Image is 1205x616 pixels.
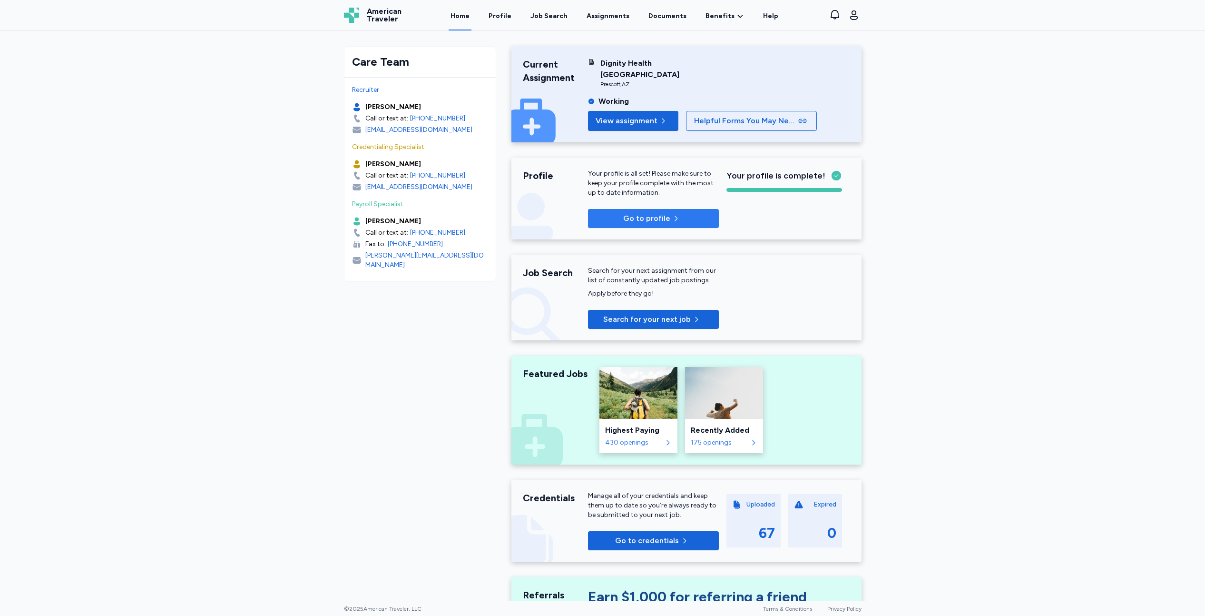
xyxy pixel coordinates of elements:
[605,438,662,447] div: 430 openings
[603,314,691,325] span: Search for your next job
[588,310,719,329] button: Search for your next job
[352,199,488,209] div: Payroll Specialist
[599,367,677,419] img: Highest Paying
[615,535,679,546] span: Go to credentials
[588,209,719,228] button: Go to profile
[352,85,488,95] div: Recruiter
[588,491,719,520] div: Manage all of your credentials and keep them up to date so you’re always ready to be submitted to...
[600,80,719,88] div: Prescott , AZ
[352,142,488,152] div: Credentialing Specialist
[523,169,588,182] div: Profile
[763,606,812,612] a: Terms & Conditions
[686,111,817,131] button: Helpful Forms You May Need
[746,500,775,509] div: Uploaded
[523,58,588,84] div: Current Assignment
[365,251,488,270] div: [PERSON_NAME][EMAIL_ADDRESS][DOMAIN_NAME]
[705,11,735,21] span: Benefits
[623,213,670,224] span: Go to profile
[365,125,472,135] div: [EMAIL_ADDRESS][DOMAIN_NAME]
[367,8,402,23] span: American Traveler
[726,169,825,182] span: Your profile is complete!
[685,367,763,453] a: Recently AddedRecently Added175 openings
[759,525,775,542] div: 67
[600,58,719,80] div: Dignity Health [GEOGRAPHIC_DATA]
[365,102,421,112] div: [PERSON_NAME]
[365,182,472,192] div: [EMAIL_ADDRESS][DOMAIN_NAME]
[685,367,763,419] img: Recently Added
[588,531,719,550] button: Go to credentials
[365,171,408,180] div: Call or text at:
[344,8,359,23] img: Logo
[588,266,719,285] div: Search for your next assignment from our list of constantly updated job postings.
[599,367,677,453] a: Highest PayingHighest Paying430 openings
[588,289,719,298] div: Apply before they go!
[523,266,588,279] div: Job Search
[691,438,748,447] div: 175 openings
[588,169,719,198] div: Your profile is all set! Please make sure to keep your profile complete with the most up to date ...
[588,588,842,609] div: Earn $1,000 for referring a friend
[410,171,465,180] a: [PHONE_NUMBER]
[388,239,443,249] a: [PHONE_NUMBER]
[530,11,568,21] div: Job Search
[449,1,471,30] a: Home
[598,96,629,107] div: Working
[694,115,796,127] span: Helpful Forms You May Need
[588,111,678,131] button: View assignment
[523,367,588,380] div: Featured Jobs
[365,114,408,123] div: Call or text at:
[344,605,421,613] span: © 2025 American Traveler, LLC
[523,588,588,602] div: Referrals
[827,606,862,612] a: Privacy Policy
[705,11,744,21] a: Benefits
[365,228,408,238] div: Call or text at:
[813,500,836,509] div: Expired
[365,217,421,226] div: [PERSON_NAME]
[410,114,465,123] a: [PHONE_NUMBER]
[827,525,836,542] div: 0
[365,239,386,249] div: Fax to:
[410,228,465,238] a: [PHONE_NUMBER]
[605,425,672,436] div: Highest Paying
[352,54,488,70] div: Care Team
[365,159,421,169] div: [PERSON_NAME]
[523,491,588,505] div: Credentials
[691,425,757,436] div: Recently Added
[596,115,657,127] span: View assignment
